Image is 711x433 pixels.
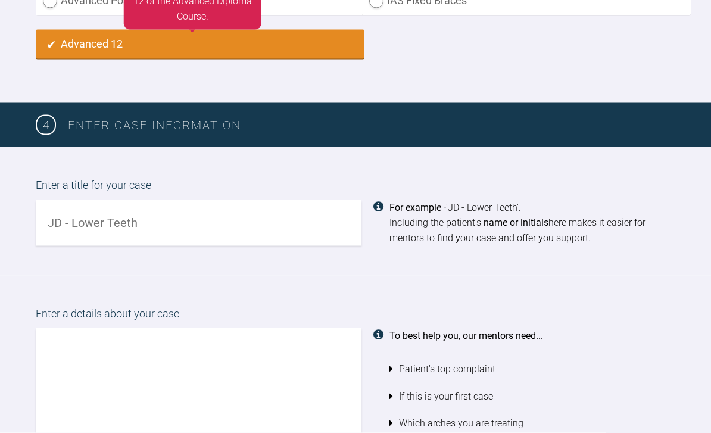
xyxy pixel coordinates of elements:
h3: Enter case information [68,116,675,135]
span: 4 [36,115,56,135]
input: JD - Lower Teeth [36,200,361,246]
label: Enter a title for your case [36,177,675,200]
label: Advanced 12 [36,30,364,59]
li: If this is your first case [389,383,675,410]
div: 'JD - Lower Teeth'. Including the patient's here makes it easier for mentors to find your case an... [389,200,675,246]
li: Patient's top complaint [389,356,675,383]
strong: For example - [389,202,446,213]
strong: To best help you, our mentors need... [389,330,543,341]
strong: name or initials [484,217,548,228]
label: Enter a details about your case [36,306,675,329]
